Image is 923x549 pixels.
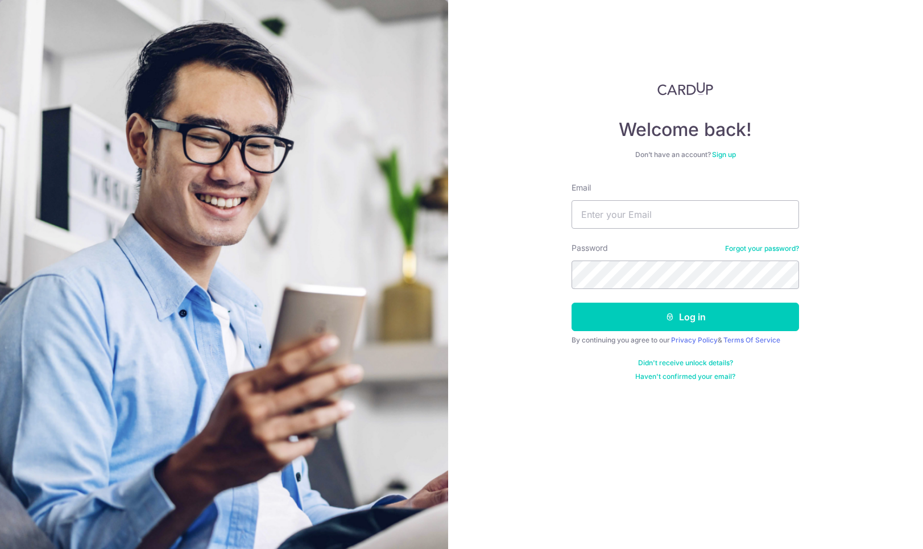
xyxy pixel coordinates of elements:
[635,372,735,381] a: Haven't confirmed your email?
[638,358,733,368] a: Didn't receive unlock details?
[572,336,799,345] div: By continuing you agree to our &
[712,150,736,159] a: Sign up
[671,336,718,344] a: Privacy Policy
[572,303,799,331] button: Log in
[657,82,713,96] img: CardUp Logo
[572,182,591,193] label: Email
[723,336,780,344] a: Terms Of Service
[572,150,799,159] div: Don’t have an account?
[572,200,799,229] input: Enter your Email
[572,242,608,254] label: Password
[725,244,799,253] a: Forgot your password?
[572,118,799,141] h4: Welcome back!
